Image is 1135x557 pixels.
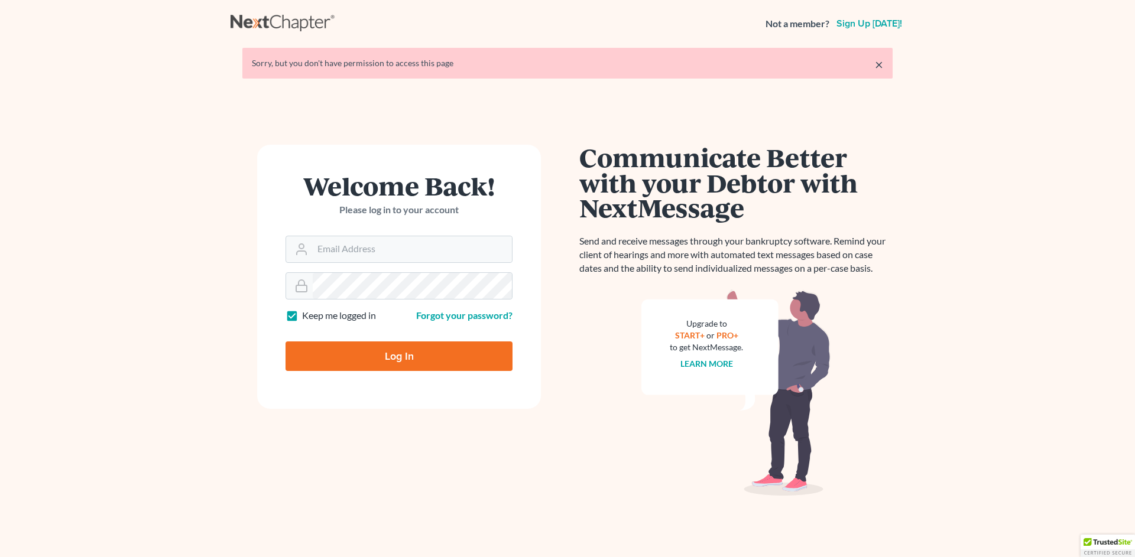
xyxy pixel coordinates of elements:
a: Sign up [DATE]! [834,19,904,28]
h1: Welcome Back! [286,173,513,198]
label: Keep me logged in [302,309,376,323]
a: PRO+ [716,330,738,340]
strong: Not a member? [766,17,829,31]
a: Forgot your password? [416,310,513,321]
img: nextmessage_bg-59042aed3d76b12b5cd301f8e5b87938c9018125f34e5fa2b7a6b67550977c72.svg [641,289,831,496]
div: TrustedSite Certified [1081,535,1135,557]
h1: Communicate Better with your Debtor with NextMessage [579,145,893,220]
div: Sorry, but you don't have permission to access this page [252,57,883,69]
p: Send and receive messages through your bankruptcy software. Remind your client of hearings and mo... [579,234,893,275]
a: × [875,57,883,71]
a: START+ [675,330,705,340]
p: Please log in to your account [286,203,513,217]
input: Email Address [313,236,512,262]
input: Log In [286,341,513,371]
div: to get NextMessage. [670,341,743,353]
div: Upgrade to [670,318,743,330]
a: Learn more [680,359,733,369]
span: or [706,330,715,340]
